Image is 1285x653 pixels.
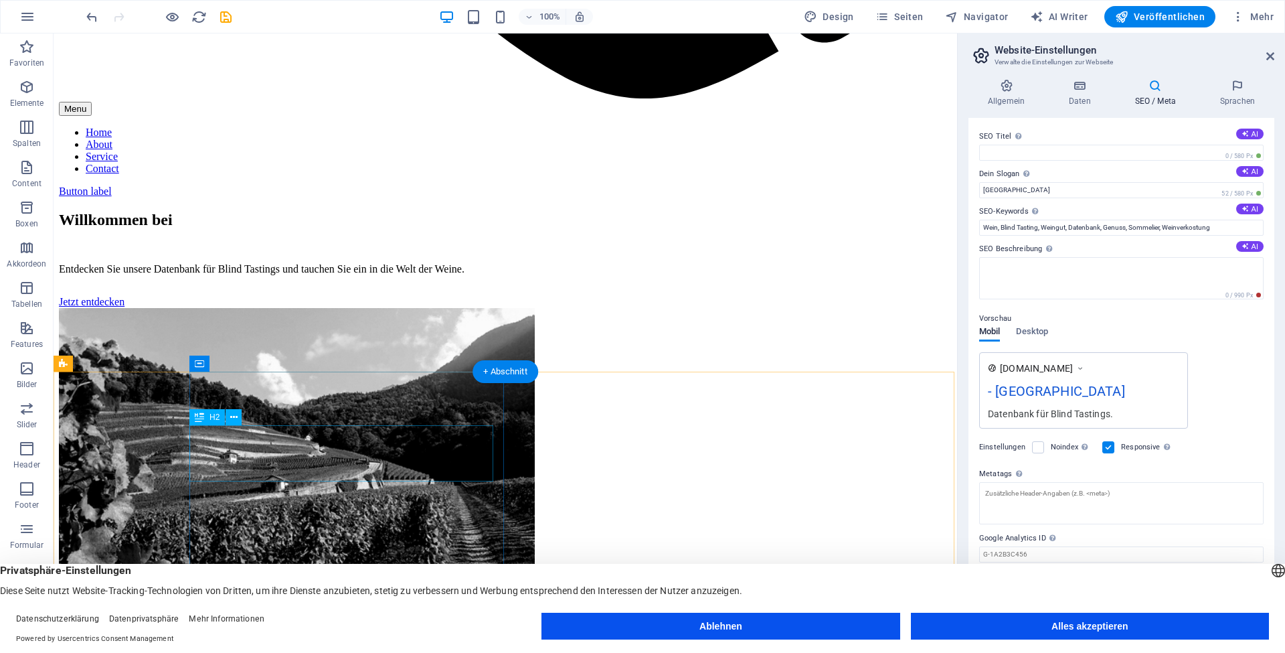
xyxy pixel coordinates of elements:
h4: Allgemein [968,79,1049,107]
span: 0 / 990 Px [1223,291,1264,300]
span: Mehr [1231,10,1274,23]
button: Klicke hier, um den Vorschau-Modus zu verlassen [164,9,180,25]
p: Bilder [17,379,37,390]
div: Datenbank für Blind Tastings. [988,407,1179,421]
button: Navigator [940,6,1014,27]
button: reload [191,9,207,25]
p: Boxen [15,218,38,229]
label: Google Analytics ID [979,530,1264,547]
span: AI Writer [1030,10,1088,23]
span: Desktop [1016,323,1048,342]
span: Navigator [945,10,1009,23]
input: G-1A2B3C456 [979,547,1264,563]
button: Design [798,6,859,27]
p: Formular [10,540,44,551]
button: 100% [519,9,566,25]
h2: Website-Einstellungen [995,44,1274,56]
span: Mobil [979,323,1000,342]
h4: Daten [1049,79,1116,107]
button: save [218,9,234,25]
span: 0 / 580 Px [1223,151,1264,161]
span: Design [804,10,854,23]
i: Save (Ctrl+S) [218,9,234,25]
label: Metatags [979,466,1264,482]
span: 52 / 580 Px [1219,189,1264,198]
p: Features [11,339,43,350]
span: [DOMAIN_NAME] [1000,362,1073,375]
button: Dein Slogan [1236,166,1264,177]
p: Footer [15,500,39,510]
p: Akkordeon [7,259,46,269]
span: H2 [209,413,220,421]
label: SEO-Keywords [979,204,1264,220]
div: Vorschau [979,327,1048,352]
label: Dein Slogan [979,166,1264,182]
p: Slider [17,419,37,430]
input: Slogan... [979,182,1264,198]
p: Spalten [13,138,41,149]
button: Veröffentlichen [1104,6,1215,27]
button: SEO Titel [1236,129,1264,139]
h6: 100% [539,9,560,25]
label: Responsive [1121,439,1174,455]
label: SEO Titel [979,129,1264,145]
h3: Verwalte die Einstellungen zur Webseite [995,56,1248,68]
p: Favoriten [9,58,44,68]
label: Einstellungen [979,439,1025,455]
span: Veröffentlichen [1115,10,1205,23]
span: Seiten [875,10,924,23]
label: SEO Beschreibung [979,241,1264,257]
i: Rückgängig: Überschrift ändern (Strg+Z) [84,9,100,25]
button: SEO Beschreibung [1236,241,1264,252]
button: Seiten [870,6,929,27]
button: Mehr [1226,6,1279,27]
div: + Abschnitt [473,360,538,383]
h4: Sprachen [1201,79,1274,107]
p: Elemente [10,98,44,108]
div: - [GEOGRAPHIC_DATA] [988,381,1179,407]
h4: SEO / Meta [1116,79,1201,107]
button: undo [84,9,100,25]
label: Noindex [1051,439,1094,455]
p: Tabellen [11,299,42,309]
p: Vorschau [979,311,1011,327]
i: Seite neu laden [191,9,207,25]
p: Content [12,178,41,189]
button: SEO-Keywords [1236,204,1264,214]
button: AI Writer [1025,6,1094,27]
p: Header [13,459,40,470]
